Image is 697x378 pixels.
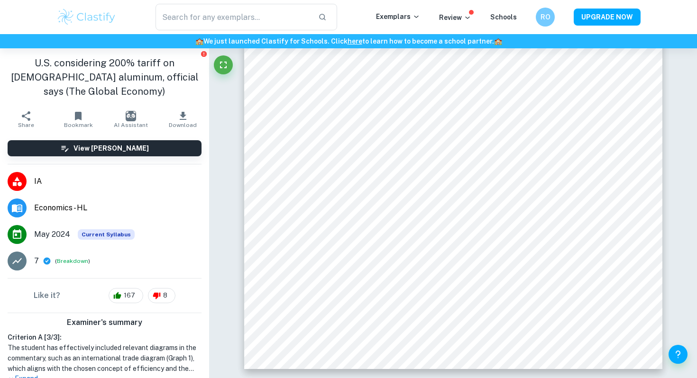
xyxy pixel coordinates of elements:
[490,13,517,21] a: Schools
[126,111,136,121] img: AI Assistant
[55,257,90,266] span: ( )
[8,332,202,342] h6: Criterion A [ 3 / 3 ]:
[52,106,104,133] button: Bookmark
[156,4,311,30] input: Search for any exemplars...
[34,176,202,187] span: IA
[540,12,551,22] h6: RO
[214,55,233,74] button: Fullscreen
[148,288,175,303] div: 8
[34,290,60,301] h6: Like it?
[2,36,695,46] h6: We just launched Clastify for Schools. Click to learn how to become a school partner.
[200,50,207,57] button: Report issue
[18,122,34,128] span: Share
[8,342,202,374] h1: The student has effectively included relevant diagrams in the commentary, such as an internationa...
[64,122,93,128] span: Bookmark
[78,229,135,240] span: Current Syllabus
[4,317,205,328] h6: Examiner's summary
[119,291,140,300] span: 167
[536,8,555,27] button: RO
[34,229,70,240] span: May 2024
[114,122,148,128] span: AI Assistant
[348,37,362,45] a: here
[157,106,209,133] button: Download
[169,122,197,128] span: Download
[73,143,149,153] h6: View [PERSON_NAME]
[195,37,203,45] span: 🏫
[439,12,471,23] p: Review
[8,56,202,99] h1: U.S. considering 200% tariff on [DEMOGRAPHIC_DATA] aluminum, official says (The Global Economy)
[34,202,202,214] span: Economics - HL
[34,255,39,267] p: 7
[109,288,143,303] div: 167
[8,140,202,156] button: View [PERSON_NAME]
[494,37,502,45] span: 🏫
[56,8,117,27] img: Clastify logo
[574,9,641,26] button: UPGRADE NOW
[158,291,173,300] span: 8
[78,229,135,240] div: This exemplar is based on the current syllabus. Feel free to refer to it for inspiration/ideas wh...
[57,257,88,265] button: Breakdown
[669,345,688,364] button: Help and Feedback
[105,106,157,133] button: AI Assistant
[376,11,420,22] p: Exemplars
